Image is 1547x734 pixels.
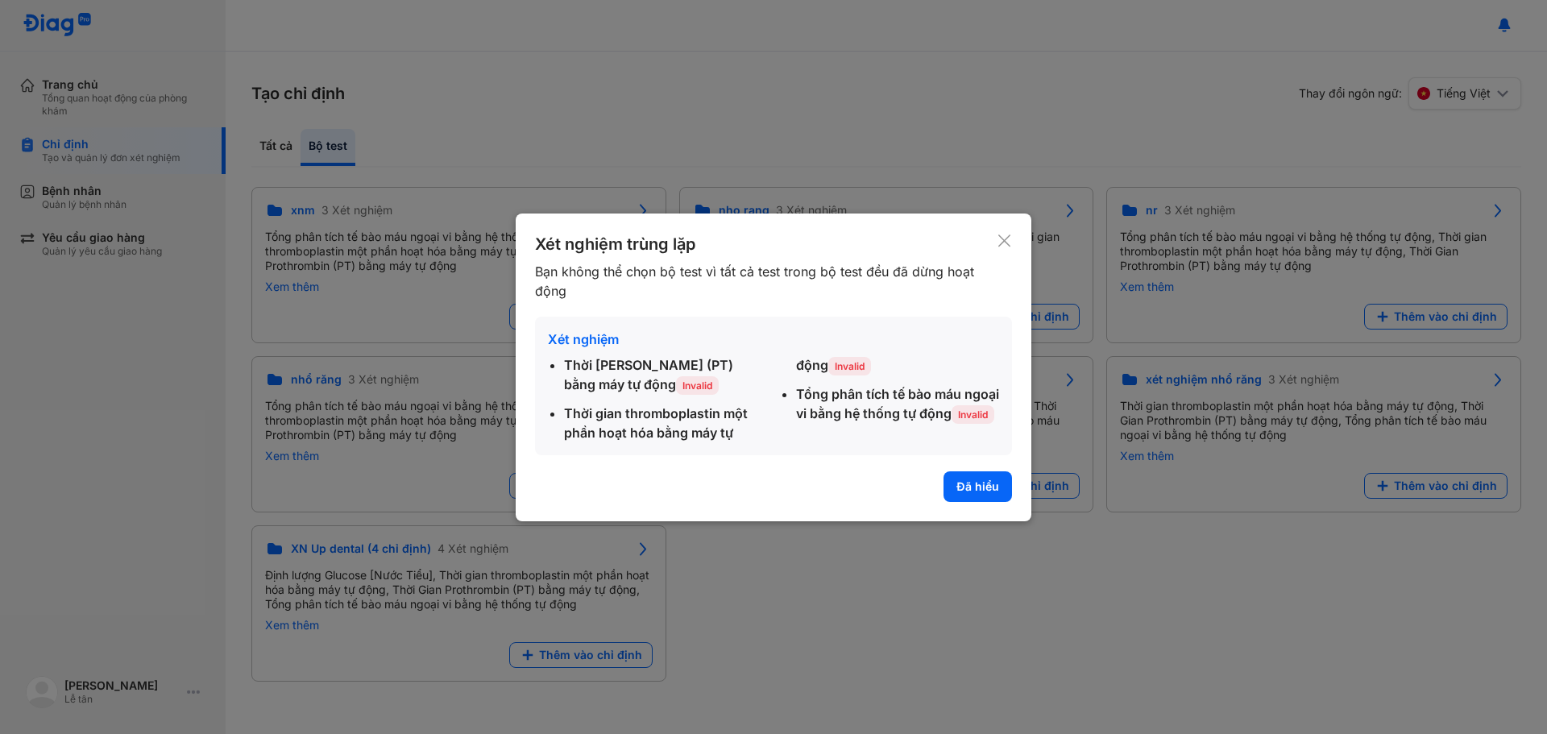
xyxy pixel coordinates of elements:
div: Xét nghiệm trùng lặp [535,233,997,255]
span: Invalid [952,405,994,424]
span: Invalid [828,357,871,375]
div: Bạn không thể chọn bộ test vì tất cả test trong bộ test đều đã dừng hoạt động [535,262,997,301]
span: Invalid [676,376,719,395]
div: Tổng phân tích tế bào máu ngoại vi bằng hệ thống tự động [796,384,999,423]
button: Đã hiểu [944,471,1012,502]
div: Xét nghiệm [548,330,999,349]
div: Thời [PERSON_NAME] (PT) bằng máy tự động [564,355,767,394]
